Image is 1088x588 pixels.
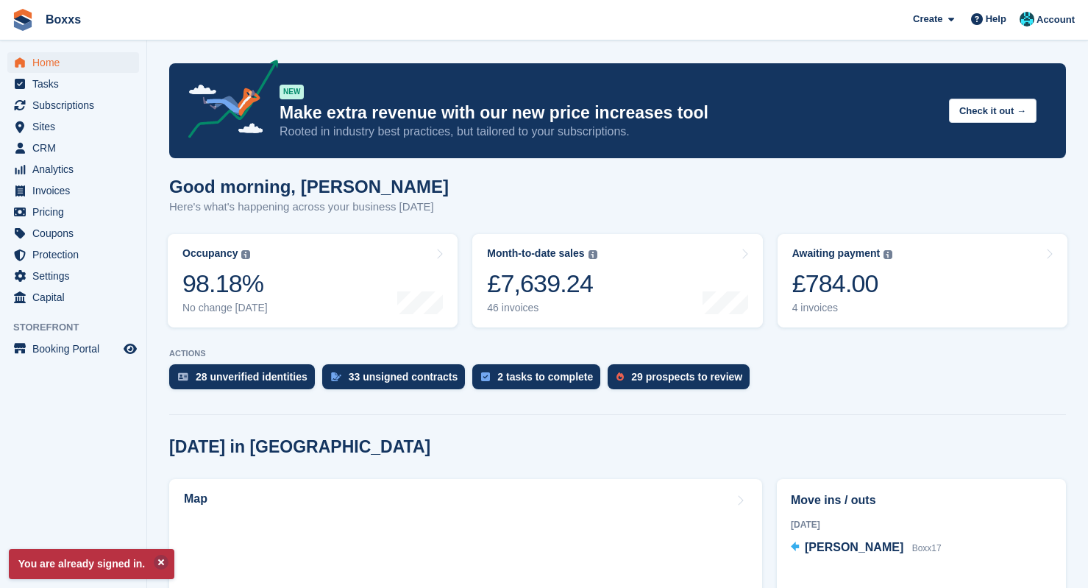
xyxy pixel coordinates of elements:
div: 98.18% [182,269,268,299]
div: Awaiting payment [792,247,881,260]
p: You are already signed in. [9,549,174,579]
a: menu [7,95,139,116]
span: Subscriptions [32,95,121,116]
a: menu [7,244,139,265]
img: icon-info-grey-7440780725fd019a000dd9b08b2336e03edf1995a4989e88bcd33f0948082b44.svg [241,250,250,259]
div: 28 unverified identities [196,371,307,383]
img: verify_identity-adf6edd0f0f0b5bbfe63781bf79b02c33cf7c696d77639b501bdc392416b5a36.svg [178,372,188,381]
a: Preview store [121,340,139,358]
div: Occupancy [182,247,238,260]
div: 4 invoices [792,302,893,314]
a: Month-to-date sales £7,639.24 46 invoices [472,234,762,327]
h2: [DATE] in [GEOGRAPHIC_DATA] [169,437,430,457]
a: menu [7,202,139,222]
p: Rooted in industry best practices, but tailored to your subscriptions. [280,124,937,140]
span: Account [1037,13,1075,27]
div: 29 prospects to review [631,371,742,383]
a: menu [7,339,139,359]
span: CRM [32,138,121,158]
span: Booking Portal [32,339,121,359]
a: menu [7,223,139,244]
span: Sites [32,116,121,137]
span: Capital [32,287,121,308]
span: Protection [32,244,121,265]
a: Awaiting payment £784.00 4 invoices [778,234,1067,327]
a: [PERSON_NAME] Boxx17 [791,539,942,558]
img: price-adjustments-announcement-icon-8257ccfd72463d97f412b2fc003d46551f7dbcb40ab6d574587a9cd5c0d94... [176,60,279,144]
div: £784.00 [792,269,893,299]
h2: Map [184,492,207,506]
div: No change [DATE] [182,302,268,314]
p: ACTIONS [169,349,1066,358]
a: 29 prospects to review [608,364,757,397]
span: Pricing [32,202,121,222]
img: Graham Buchan [1020,12,1034,26]
span: Invoices [32,180,121,201]
div: 46 invoices [487,302,597,314]
a: menu [7,116,139,137]
div: 33 unsigned contracts [349,371,458,383]
a: menu [7,287,139,308]
span: Help [986,12,1006,26]
img: icon-info-grey-7440780725fd019a000dd9b08b2336e03edf1995a4989e88bcd33f0948082b44.svg [883,250,892,259]
span: [PERSON_NAME] [805,541,903,553]
a: menu [7,159,139,180]
p: Here's what's happening across your business [DATE] [169,199,449,216]
img: contract_signature_icon-13c848040528278c33f63329250d36e43548de30e8caae1d1a13099fd9432cc5.svg [331,372,341,381]
p: Make extra revenue with our new price increases tool [280,102,937,124]
span: Analytics [32,159,121,180]
a: menu [7,180,139,201]
a: menu [7,266,139,286]
a: Occupancy 98.18% No change [DATE] [168,234,458,327]
img: stora-icon-8386f47178a22dfd0bd8f6a31ec36ba5ce8667c1dd55bd0f319d3a0aa187defe.svg [12,9,34,31]
h1: Good morning, [PERSON_NAME] [169,177,449,196]
img: prospect-51fa495bee0391a8d652442698ab0144808aea92771e9ea1ae160a38d050c398.svg [616,372,624,381]
a: 28 unverified identities [169,364,322,397]
h2: Move ins / outs [791,492,1052,509]
a: Boxxs [40,7,87,32]
a: menu [7,74,139,94]
a: 2 tasks to complete [472,364,608,397]
span: Create [913,12,942,26]
div: 2 tasks to complete [497,371,593,383]
a: menu [7,52,139,73]
img: icon-info-grey-7440780725fd019a000dd9b08b2336e03edf1995a4989e88bcd33f0948082b44.svg [589,250,597,259]
a: menu [7,138,139,158]
div: £7,639.24 [487,269,597,299]
span: Storefront [13,320,146,335]
span: Settings [32,266,121,286]
a: 33 unsigned contracts [322,364,473,397]
img: task-75834270c22a3079a89374b754ae025e5fb1db73e45f91037f5363f120a921f8.svg [481,372,490,381]
span: Tasks [32,74,121,94]
div: NEW [280,85,304,99]
div: [DATE] [791,518,1052,531]
span: Home [32,52,121,73]
div: Month-to-date sales [487,247,584,260]
span: Boxx17 [912,543,942,553]
button: Check it out → [949,99,1037,123]
span: Coupons [32,223,121,244]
